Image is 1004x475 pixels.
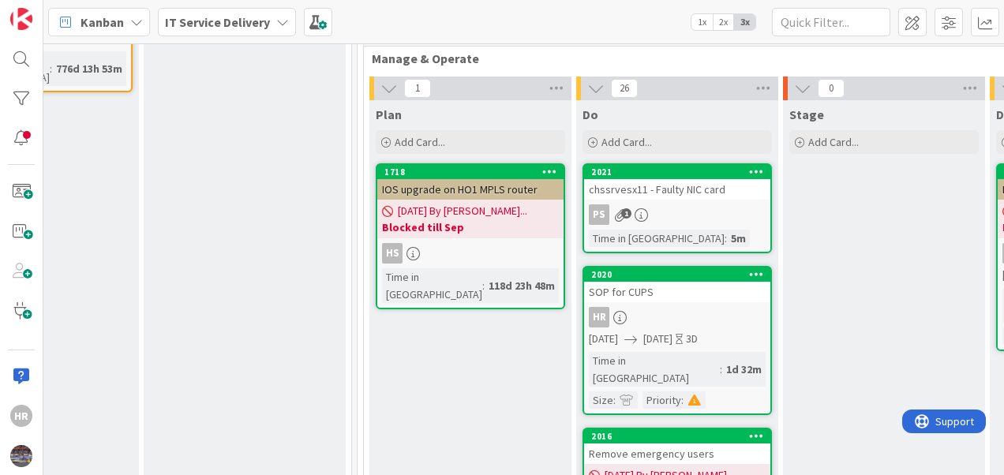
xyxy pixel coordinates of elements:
[589,204,609,225] div: PS
[584,429,770,443] div: 2016
[482,277,485,294] span: :
[376,163,565,309] a: 1718IOS upgrade on HO1 MPLS router[DATE] By [PERSON_NAME]...Blocked till SepHSTime in [GEOGRAPHIC...
[583,163,772,253] a: 2021chssrvesx11 - Faulty NIC cardPSTime in [GEOGRAPHIC_DATA]:5m
[377,165,564,200] div: 1718IOS upgrade on HO1 MPLS router
[621,208,631,219] span: 1
[584,429,770,464] div: 2016Remove emergency users
[10,445,32,467] img: avatar
[772,8,890,36] input: Quick Filter...
[611,79,638,98] span: 26
[727,230,750,247] div: 5m
[734,14,755,30] span: 3x
[601,135,652,149] span: Add Card...
[10,405,32,427] div: HR
[589,331,618,347] span: [DATE]
[377,179,564,200] div: IOS upgrade on HO1 MPLS router
[589,352,720,387] div: Time in [GEOGRAPHIC_DATA]
[713,14,734,30] span: 2x
[584,267,770,302] div: 2020SOP for CUPS
[589,230,725,247] div: Time in [GEOGRAPHIC_DATA]
[584,165,770,200] div: 2021chssrvesx11 - Faulty NIC card
[584,165,770,179] div: 2021
[382,219,559,235] b: Blocked till Sep
[485,277,559,294] div: 118d 23h 48m
[613,391,616,409] span: :
[808,135,859,149] span: Add Card...
[584,443,770,464] div: Remove emergency users
[382,268,482,303] div: Time in [GEOGRAPHIC_DATA]
[583,266,772,415] a: 2020SOP for CUPSHR[DATE][DATE]3DTime in [GEOGRAPHIC_DATA]:1d 32mSize:Priority:
[589,391,613,409] div: Size
[165,14,270,30] b: IT Service Delivery
[584,267,770,282] div: 2020
[33,2,72,21] span: Support
[584,204,770,225] div: PS
[720,361,722,378] span: :
[642,391,681,409] div: Priority
[584,282,770,302] div: SOP for CUPS
[591,166,770,178] div: 2021
[643,331,672,347] span: [DATE]
[10,8,32,30] img: Visit kanbanzone.com
[395,135,445,149] span: Add Card...
[818,79,845,98] span: 0
[404,79,431,98] span: 1
[50,60,52,77] span: :
[725,230,727,247] span: :
[384,166,564,178] div: 1718
[583,107,598,122] span: Do
[686,331,698,347] div: 3D
[584,307,770,327] div: HR
[377,165,564,179] div: 1718
[691,14,713,30] span: 1x
[584,179,770,200] div: chssrvesx11 - Faulty NIC card
[81,13,124,32] span: Kanban
[681,391,684,409] span: :
[789,107,824,122] span: Stage
[52,60,126,77] div: 776d 13h 53m
[376,107,402,122] span: Plan
[591,431,770,442] div: 2016
[722,361,766,378] div: 1d 32m
[591,269,770,280] div: 2020
[377,243,564,264] div: HS
[382,243,403,264] div: HS
[589,307,609,327] div: HR
[398,203,527,219] span: [DATE] By [PERSON_NAME]...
